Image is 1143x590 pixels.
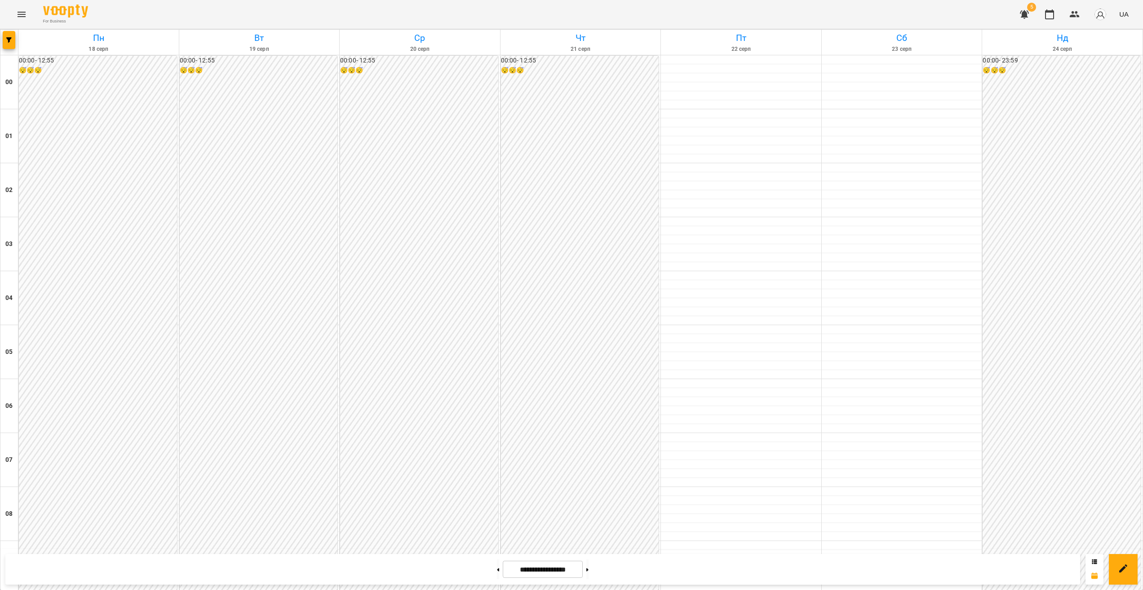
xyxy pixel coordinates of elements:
h6: 00:00 - 12:55 [340,56,498,66]
h6: Вт [181,31,338,45]
h6: 08 [5,509,13,519]
h6: 00:00 - 12:55 [501,56,659,66]
h6: 😴😴😴 [19,66,177,76]
h6: 18 серп [20,45,177,54]
button: Menu [11,4,32,25]
img: avatar_s.png [1094,8,1107,21]
h6: 02 [5,185,13,195]
button: UA [1116,6,1132,22]
h6: Ср [341,31,499,45]
span: For Business [43,18,88,24]
h6: 07 [5,455,13,465]
h6: 😴😴😴 [983,66,1141,76]
h6: 24 серп [984,45,1141,54]
h6: 04 [5,293,13,303]
h6: 20 серп [341,45,499,54]
h6: 00:00 - 12:55 [19,56,177,66]
h6: Пт [662,31,820,45]
h6: 03 [5,239,13,249]
h6: 😴😴😴 [180,66,338,76]
img: Voopty Logo [43,4,88,18]
h6: 00 [5,77,13,87]
h6: 06 [5,401,13,411]
h6: 23 серп [823,45,981,54]
h6: 00:00 - 12:55 [180,56,338,66]
h6: Нд [984,31,1141,45]
h6: 😴😴😴 [501,66,659,76]
h6: 00:00 - 23:59 [983,56,1141,66]
span: 5 [1027,3,1036,12]
h6: 19 серп [181,45,338,54]
h6: 21 серп [502,45,660,54]
h6: 01 [5,131,13,141]
h6: 22 серп [662,45,820,54]
h6: Пн [20,31,177,45]
h6: 05 [5,347,13,357]
h6: Чт [502,31,660,45]
h6: 😴😴😴 [340,66,498,76]
h6: Сб [823,31,981,45]
span: UA [1119,9,1129,19]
